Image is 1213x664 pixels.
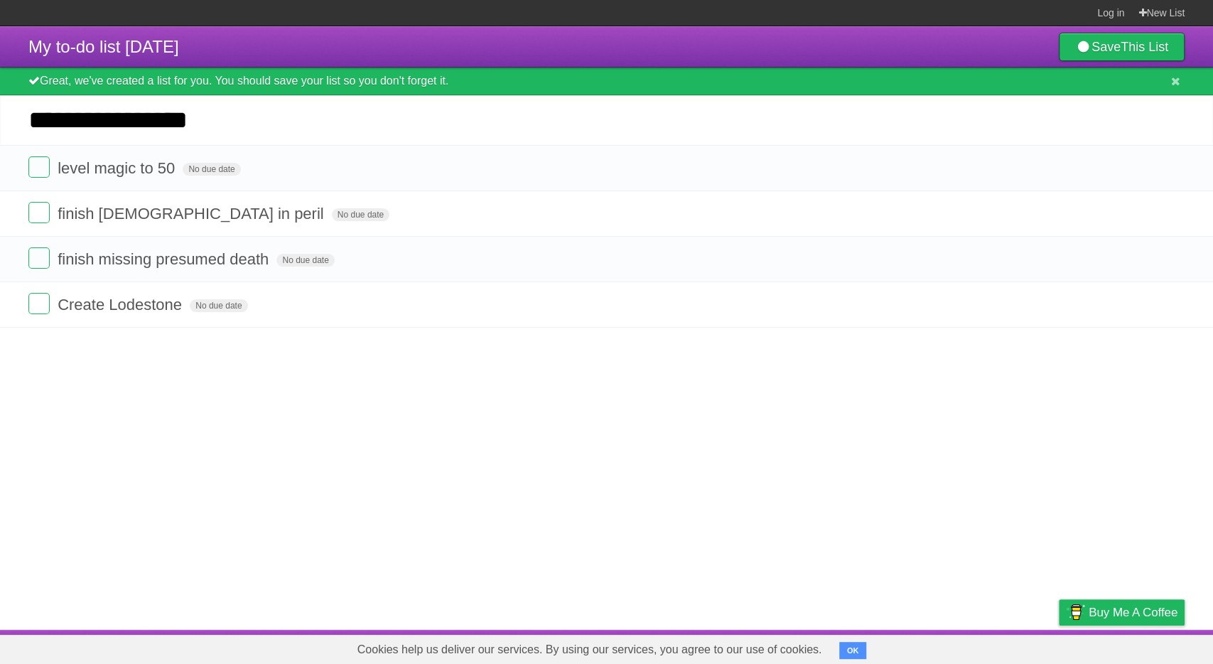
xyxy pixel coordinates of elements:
span: No due date [276,254,334,267]
span: Create Lodestone [58,296,185,314]
span: level magic to 50 [58,159,178,177]
span: finish [DEMOGRAPHIC_DATA] in peril [58,205,328,223]
span: No due date [183,163,240,176]
a: Developers [917,633,974,660]
span: My to-do list [DATE] [28,37,179,56]
span: Cookies help us deliver our services. By using our services, you agree to our use of cookies. [343,636,836,664]
span: No due date [190,299,247,312]
span: No due date [332,208,389,221]
a: Terms [992,633,1023,660]
label: Done [28,247,50,269]
span: finish missing presumed death [58,250,272,268]
img: Buy me a coffee [1066,600,1085,624]
span: Buy me a coffee [1089,600,1177,625]
a: Suggest a feature [1095,633,1185,660]
a: SaveThis List [1059,33,1185,61]
label: Done [28,202,50,223]
a: Privacy [1040,633,1077,660]
b: This List [1121,40,1168,54]
button: OK [839,642,867,659]
label: Done [28,293,50,314]
label: Done [28,156,50,178]
a: Buy me a coffee [1059,599,1185,626]
a: About [870,633,900,660]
